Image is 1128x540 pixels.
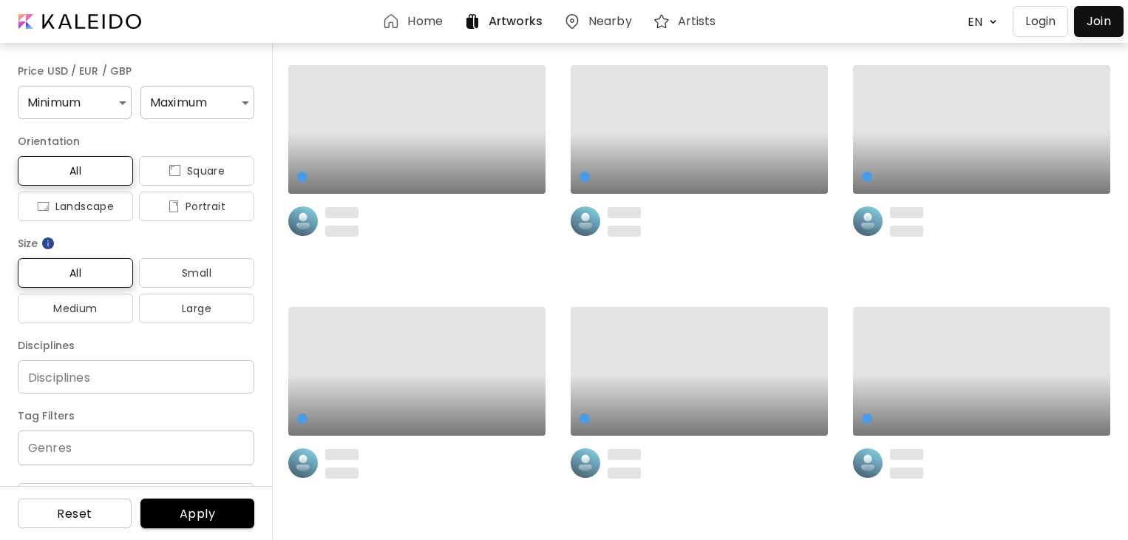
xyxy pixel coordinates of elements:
[30,198,121,215] span: Landscape
[168,200,180,212] img: icon
[653,13,722,30] a: Artists
[169,165,181,177] img: icon
[588,16,632,27] h6: Nearby
[140,499,254,528] button: Apply
[18,86,132,119] div: Minimum
[382,13,448,30] a: Home
[18,294,133,323] button: Medium
[489,16,543,27] h6: Artworks
[985,15,1001,29] img: arrow down
[407,16,442,27] h6: Home
[18,192,133,221] button: iconLandscape
[151,162,242,180] span: Square
[151,198,242,215] span: Portrait
[30,506,120,522] span: Reset
[18,62,254,80] h6: Price USD / EUR / GBP
[1013,6,1068,37] button: Login
[151,300,242,317] span: Large
[30,300,121,317] span: Medium
[30,264,121,282] span: All
[678,16,716,27] h6: Artists
[18,132,254,150] h6: Orientation
[37,200,50,212] img: icon
[18,499,132,528] button: Reset
[41,236,55,251] img: info
[960,9,985,35] div: EN
[18,156,133,186] button: All
[139,156,254,186] button: iconSquare
[139,258,254,288] button: Small
[152,506,242,522] span: Apply
[1025,13,1056,30] p: Login
[139,294,254,323] button: Large
[139,192,254,221] button: iconPortrait
[151,264,242,282] span: Small
[30,162,121,180] span: All
[1013,6,1074,37] a: Login
[140,86,254,119] div: Maximum
[18,407,254,425] h6: Tag Filters
[563,13,638,30] a: Nearby
[18,258,133,288] button: All
[18,234,254,252] h6: Size
[1074,6,1124,37] a: Join
[18,337,254,354] h6: Disciplines
[463,13,548,30] a: Artworks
